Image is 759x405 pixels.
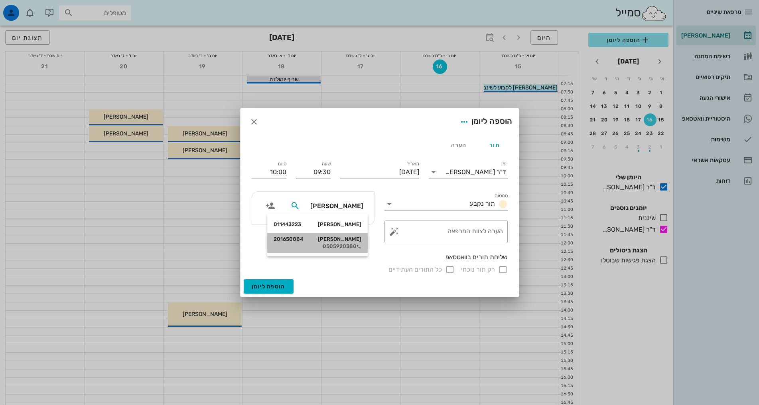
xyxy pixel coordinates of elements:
[274,236,303,242] span: 201650884
[321,161,331,167] label: שעה
[470,200,495,207] span: תור נקבע
[278,161,286,167] label: סיום
[274,221,361,228] div: [PERSON_NAME]
[406,161,419,167] label: תאריך
[252,253,508,262] div: שליחת תורים בוואטסאפ
[477,135,513,155] div: תור
[384,198,508,210] div: סטטוסתור נקבע
[457,115,513,129] div: הוספה ליומן
[274,243,361,250] div: 0505920380
[495,193,508,199] label: סטטוס
[274,236,361,242] div: [PERSON_NAME]
[501,161,508,167] label: יומן
[252,283,286,290] span: הוספה ליומן
[274,221,301,228] span: 011443223
[441,135,477,155] div: הערה
[429,166,508,179] div: יומןד"ר [PERSON_NAME]
[445,169,506,176] div: ד"ר [PERSON_NAME]
[244,279,294,294] button: הוספה ליומן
